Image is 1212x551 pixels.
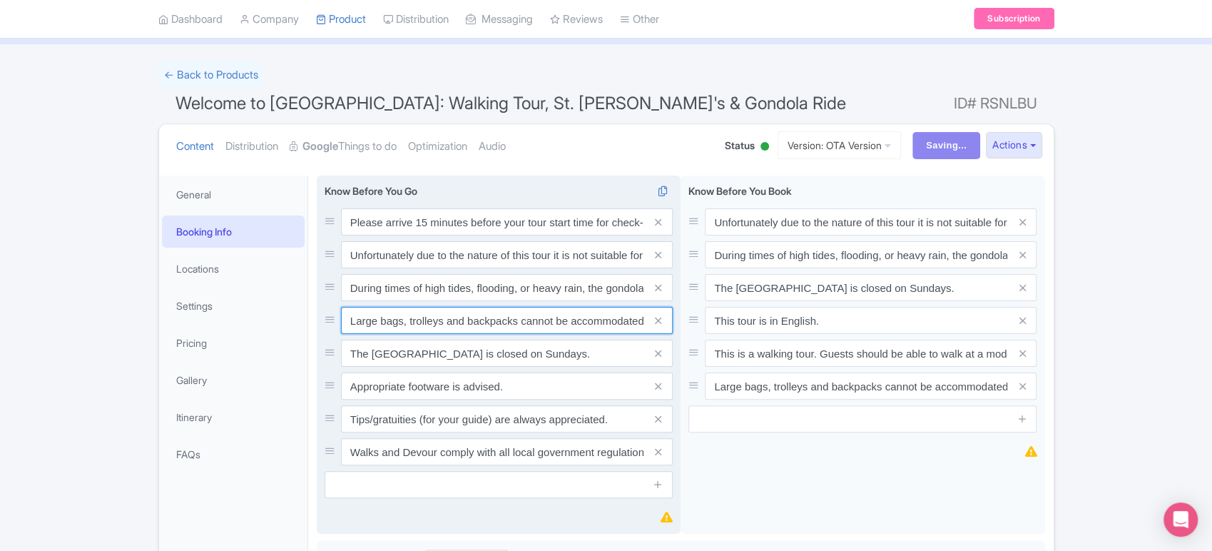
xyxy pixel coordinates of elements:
[162,253,305,285] a: Locations
[158,61,264,89] a: ← Back to Products
[162,216,305,248] a: Booking Info
[408,124,467,169] a: Optimization
[162,438,305,470] a: FAQs
[162,290,305,322] a: Settings
[912,132,980,159] input: Saving...
[778,131,901,159] a: Version: OTA Version
[162,401,305,433] a: Itinerary
[176,124,214,169] a: Content
[290,124,397,169] a: GoogleThings to do
[325,185,417,197] span: Know Before You Go
[986,132,1042,158] button: Actions
[162,364,305,396] a: Gallery
[688,185,792,197] span: Know Before You Book
[162,178,305,211] a: General
[758,136,772,158] div: Active
[175,93,846,113] span: Welcome to [GEOGRAPHIC_DATA]: Walking Tour, St. [PERSON_NAME]'s & Gondola Ride
[225,124,278,169] a: Distribution
[725,138,755,153] span: Status
[1163,502,1198,537] div: Open Intercom Messenger
[162,327,305,359] a: Pricing
[954,89,1037,118] span: ID# RSNLBU
[974,9,1054,30] a: Subscription
[479,124,506,169] a: Audio
[302,138,338,155] strong: Google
